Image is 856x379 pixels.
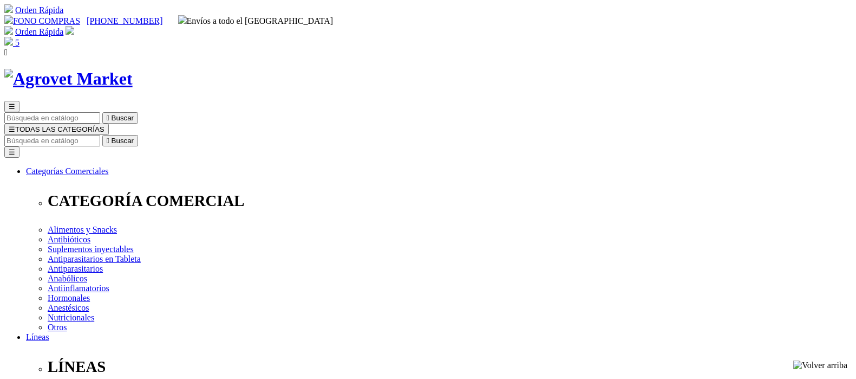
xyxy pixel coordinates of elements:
[4,146,19,158] button: ☰
[87,16,162,25] a: [PHONE_NUMBER]
[102,112,138,124] button:  Buscar
[48,313,94,322] a: Nutricionales
[48,192,852,210] p: CATEGORÍA COMERCIAL
[48,323,67,332] a: Otros
[48,264,103,273] a: Antiparasitarios
[4,15,13,24] img: phone.svg
[15,5,63,15] a: Orden Rápida
[9,102,15,111] span: ☰
[4,124,109,135] button: ☰TODAS LAS CATEGORÍAS
[4,135,100,146] input: Buscar
[102,135,138,146] button:  Buscar
[66,26,74,35] img: user.svg
[48,293,90,303] a: Hormonales
[15,27,63,36] a: Orden Rápida
[107,137,109,145] i: 
[4,37,13,46] img: shopping-bag.svg
[48,225,117,234] a: Alimentos y Snacks
[48,303,89,312] a: Anestésicos
[4,4,13,13] img: shopping-cart.svg
[4,101,19,112] button: ☰
[112,137,134,145] span: Buscar
[48,235,90,244] a: Antibióticos
[48,284,109,293] a: Antiinflamatorios
[66,27,74,36] a: Acceda a su cuenta de cliente
[15,38,19,47] span: 5
[4,38,19,47] a: 5
[48,358,852,376] p: LÍNEAS
[48,254,141,264] a: Antiparasitarios en Tableta
[112,114,134,122] span: Buscar
[4,48,8,57] i: 
[4,26,13,35] img: shopping-cart.svg
[793,361,847,370] img: Volver arriba
[4,16,80,25] a: FONO COMPRAS
[178,16,334,25] span: Envíos a todo el [GEOGRAPHIC_DATA]
[178,15,187,24] img: delivery-truck.svg
[26,166,108,176] a: Categorías Comerciales
[48,245,134,254] a: Suplementos inyectables
[4,69,133,89] img: Agrovet Market
[4,112,100,124] input: Buscar
[48,274,87,283] a: Anabólicos
[107,114,109,122] i: 
[9,125,15,133] span: ☰
[26,332,49,342] a: Líneas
